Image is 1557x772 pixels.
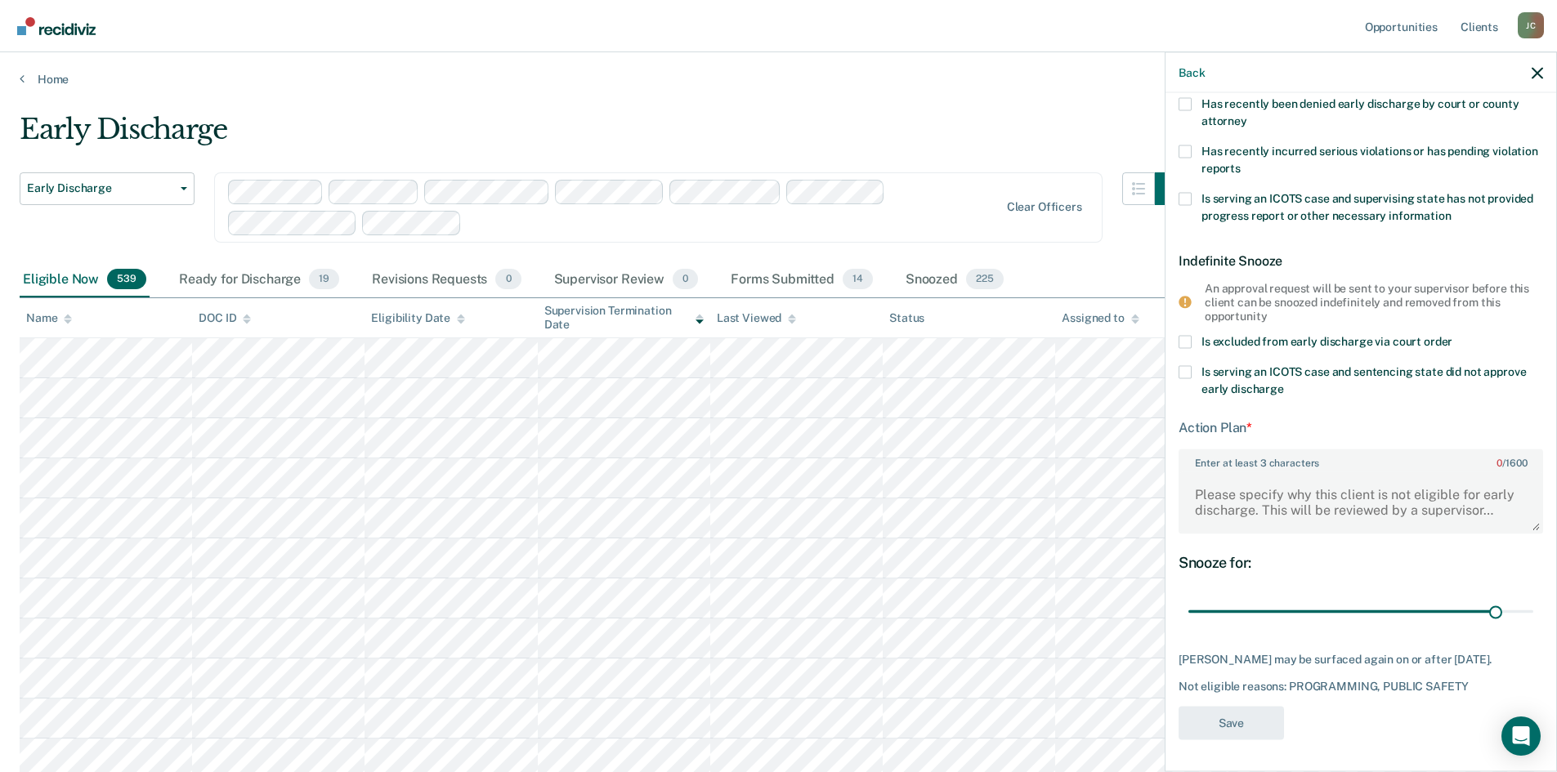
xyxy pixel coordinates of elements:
span: Is excluded from early discharge via court order [1201,335,1452,348]
div: Snoozed [902,262,1007,298]
div: Eligible Now [20,262,150,298]
div: DOC ID [199,311,251,325]
span: Has recently been denied early discharge by court or county attorney [1201,96,1519,127]
span: 0 [1497,457,1502,468]
div: Assigned to [1062,311,1139,325]
button: Save [1179,707,1284,740]
span: 225 [966,269,1004,290]
div: Snooze for: [1179,554,1543,572]
div: Eligibility Date [371,311,465,325]
div: Status [889,311,924,325]
div: Early Discharge [20,113,1188,159]
span: 0 [673,269,698,290]
button: Back [1179,65,1205,79]
span: Is serving an ICOTS case and supervising state has not provided progress report or other necessar... [1201,191,1533,221]
div: Supervision Termination Date [544,304,704,332]
div: Ready for Discharge [176,262,342,298]
div: Name [26,311,72,325]
span: 539 [107,269,146,290]
div: Not eligible reasons: PROGRAMMING, PUBLIC SAFETY [1179,680,1543,694]
div: Forms Submitted [727,262,876,298]
label: Enter at least 3 characters [1180,450,1541,468]
span: 14 [843,269,873,290]
button: Profile dropdown button [1518,12,1544,38]
span: Is serving an ICOTS case and sentencing state did not approve early discharge [1201,365,1526,395]
span: 0 [495,269,521,290]
span: Early Discharge [27,181,174,195]
span: / 1600 [1497,457,1527,468]
div: Clear officers [1007,200,1082,214]
span: Has recently incurred serious violations or has pending violation reports [1201,144,1538,174]
div: Last Viewed [717,311,796,325]
span: 19 [309,269,339,290]
div: Indefinite Snooze [1179,239,1543,281]
div: [PERSON_NAME] may be surfaced again on or after [DATE]. [1179,652,1543,666]
img: Recidiviz [17,17,96,35]
div: Revisions Requests [369,262,524,298]
div: Open Intercom Messenger [1501,716,1541,756]
div: J C [1518,12,1544,38]
div: Action Plan [1179,420,1543,435]
div: An approval request will be sent to your supervisor before this client can be snoozed indefinitel... [1205,281,1530,322]
div: Supervisor Review [551,262,702,298]
a: Home [20,72,1537,87]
